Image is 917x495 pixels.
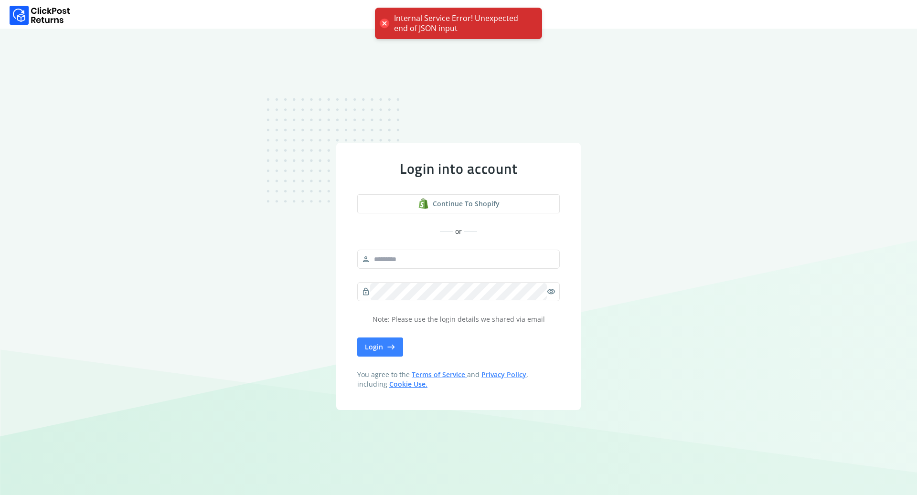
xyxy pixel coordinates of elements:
[357,160,560,177] div: Login into account
[357,194,560,213] a: shopify logoContinue to shopify
[433,199,500,209] span: Continue to shopify
[394,13,533,33] div: Internal Service Error! Unexpected end of JSON input
[357,337,403,357] button: Login east
[362,285,370,298] span: lock
[357,227,560,236] div: or
[10,6,70,25] img: Logo
[418,198,429,209] img: shopify logo
[547,285,555,298] span: visibility
[357,315,560,324] p: Note: Please use the login details we shared via email
[357,370,560,389] span: You agree to the and , including
[387,340,395,354] span: east
[362,253,370,266] span: person
[412,370,467,379] a: Terms of Service
[389,379,427,389] a: Cookie Use.
[481,370,526,379] a: Privacy Policy
[357,194,560,213] button: Continue to shopify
